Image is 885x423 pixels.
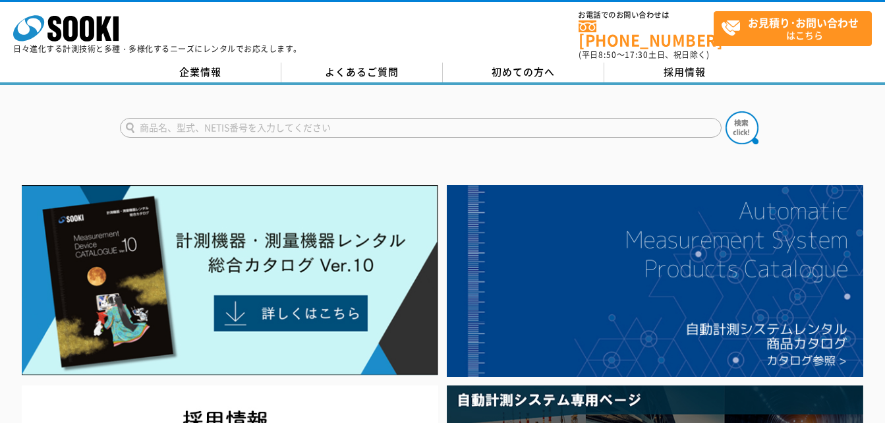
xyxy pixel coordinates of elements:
a: よくあるご質問 [281,63,443,82]
span: お電話でのお問い合わせは [579,11,714,19]
p: 日々進化する計測技術と多種・多様化するニーズにレンタルでお応えします。 [13,45,302,53]
img: Catalog Ver10 [22,185,438,376]
img: 自動計測システムカタログ [447,185,863,378]
span: (平日 ～ 土日、祝日除く) [579,49,709,61]
span: 8:50 [598,49,617,61]
span: はこちら [721,12,871,45]
span: 17:30 [625,49,648,61]
span: 初めての方へ [492,65,555,79]
a: 企業情報 [120,63,281,82]
a: お見積り･お問い合わせはこちら [714,11,872,46]
strong: お見積り･お問い合わせ [748,14,859,30]
input: 商品名、型式、NETIS番号を入力してください [120,118,722,138]
a: 初めての方へ [443,63,604,82]
a: [PHONE_NUMBER] [579,20,714,47]
a: 採用情報 [604,63,766,82]
img: btn_search.png [726,111,758,144]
